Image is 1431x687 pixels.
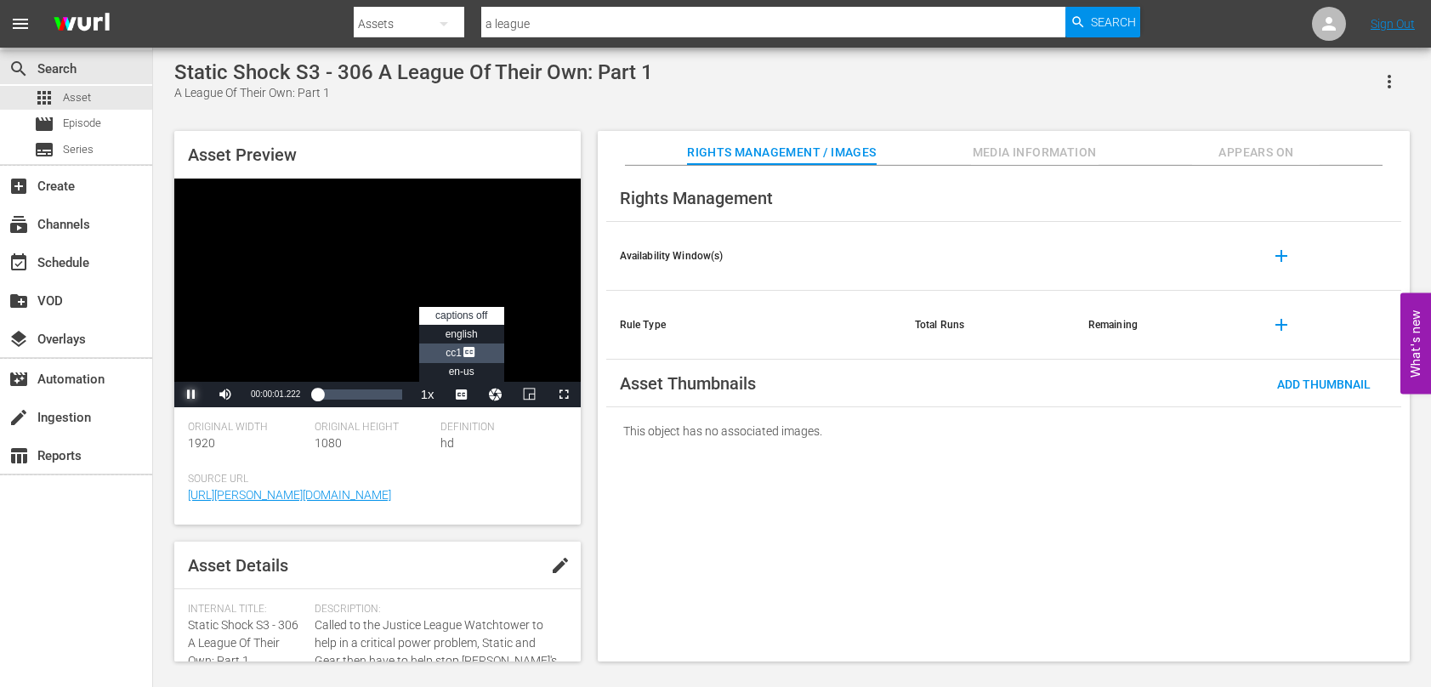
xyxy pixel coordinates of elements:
[1371,17,1415,31] a: Sign Out
[479,382,513,407] button: Jump To Time
[315,421,433,434] span: Original Height
[174,382,208,407] button: Pause
[9,369,29,389] span: Automation
[188,555,288,576] span: Asset Details
[315,436,342,450] span: 1080
[445,382,479,407] button: Captions
[440,421,559,434] span: Definition
[1065,7,1140,37] button: Search
[1075,291,1248,360] th: Remaining
[513,382,547,407] button: Picture-in-Picture
[174,84,653,102] div: A League Of Their Own: Part 1
[63,115,101,132] span: Episode
[446,347,477,359] span: CC1
[1091,7,1136,37] span: Search
[1271,315,1292,335] span: add
[440,436,454,450] span: hd
[411,382,445,407] button: Playback Rate
[1261,236,1302,276] button: add
[606,291,901,360] th: Rule Type
[9,59,29,79] span: Search
[1263,368,1384,399] button: Add Thumbnail
[971,142,1099,163] span: Media Information
[315,603,559,616] span: Description:
[317,389,401,400] div: Progress Bar
[620,188,773,208] span: Rights Management
[9,407,29,428] span: Ingestion
[208,382,242,407] button: Mute
[251,389,300,399] span: 00:00:01.222
[550,555,571,576] span: edit
[188,488,391,502] a: [URL][PERSON_NAME][DOMAIN_NAME]
[63,89,91,106] span: Asset
[606,407,1401,455] div: This object has no associated images.
[9,446,29,466] span: Reports
[188,603,306,616] span: Internal Title:
[63,141,94,158] span: Series
[1261,304,1302,345] button: add
[34,114,54,134] span: Episode
[174,60,653,84] div: Static Shock S3 - 306 A League Of Their Own: Part 1
[174,179,581,407] div: Video Player
[687,142,876,163] span: Rights Management / Images
[606,222,901,291] th: Availability Window(s)
[188,421,306,434] span: Original Width
[435,309,487,321] span: captions off
[9,291,29,311] span: VOD
[188,473,559,486] span: Source Url
[9,214,29,235] span: Channels
[10,14,31,34] span: menu
[9,329,29,349] span: Overlays
[34,139,54,160] span: Series
[34,88,54,108] span: Asset
[9,176,29,196] span: Create
[188,618,298,667] span: Static Shock S3 - 306 A League Of Their Own: Part 1
[547,382,581,407] button: Fullscreen
[446,328,478,340] span: english
[620,373,756,394] span: Asset Thumbnails
[449,366,474,378] span: en-us
[1400,293,1431,395] button: Open Feedback Widget
[1271,246,1292,266] span: add
[41,4,122,44] img: ans4CAIJ8jUAAAAAAAAAAAAAAAAAAAAAAAAgQb4GAAAAAAAAAAAAAAAAAAAAAAAAJMjXAAAAAAAAAAAAAAAAAAAAAAAAgAT5G...
[1263,378,1384,391] span: Add Thumbnail
[188,436,215,450] span: 1920
[901,291,1075,360] th: Total Runs
[1192,142,1320,163] span: Appears On
[9,253,29,273] span: Schedule
[540,545,581,586] button: edit
[188,145,297,165] span: Asset Preview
